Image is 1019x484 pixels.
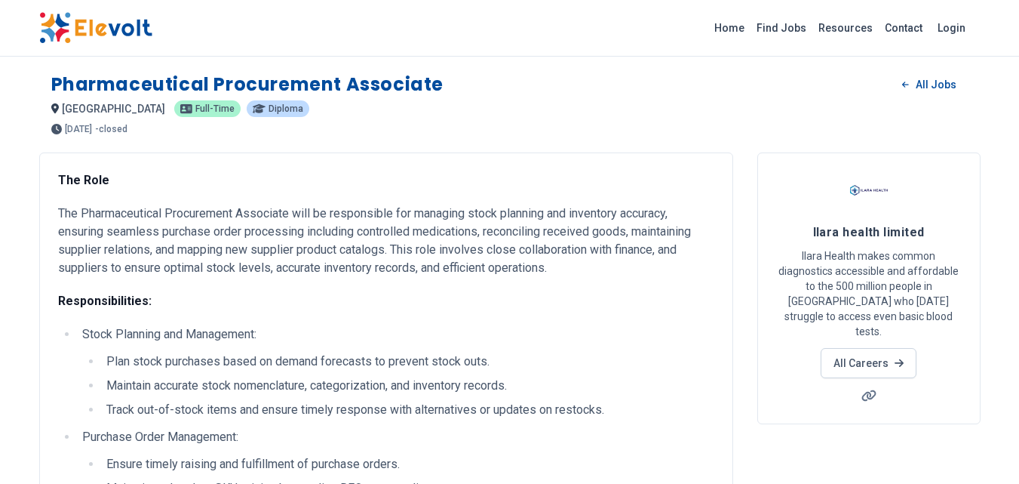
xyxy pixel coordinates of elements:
[812,16,879,40] a: Resources
[39,12,152,44] img: Elevolt
[750,16,812,40] a: Find Jobs
[95,125,127,134] p: - closed
[102,377,714,395] li: Maintain accurate stock nomenclature, categorization, and inventory records.
[269,104,303,113] span: Diploma
[58,173,109,187] strong: The Role
[102,455,714,473] li: Ensure timely raising and fulfillment of purchase orders.
[879,16,928,40] a: Contact
[890,73,968,96] a: All Jobs
[58,205,714,277] p: The Pharmaceutical Procurement Associate will be responsible for managing stock planning and inve...
[708,16,750,40] a: Home
[65,125,92,134] span: [DATE]
[813,225,925,239] span: Ilara health limited
[78,325,714,419] li: Stock Planning and Management:
[776,248,962,339] p: Ilara Health makes common diagnostics accessible and affordable to the 500 million people in [GEO...
[850,171,888,209] img: Ilara health limited
[58,294,152,308] strong: Responsibilities:
[102,401,714,419] li: Track out-of-stock items and ensure timely response with alternatives or updates on restocks.
[821,348,916,378] a: All Careers
[62,103,165,115] span: [GEOGRAPHIC_DATA]
[51,72,444,97] h1: Pharmaceutical Procurement Associate
[195,104,235,113] span: Full-time
[102,353,714,371] li: Plan stock purchases based on demand forecasts to prevent stock outs.
[928,13,974,43] a: Login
